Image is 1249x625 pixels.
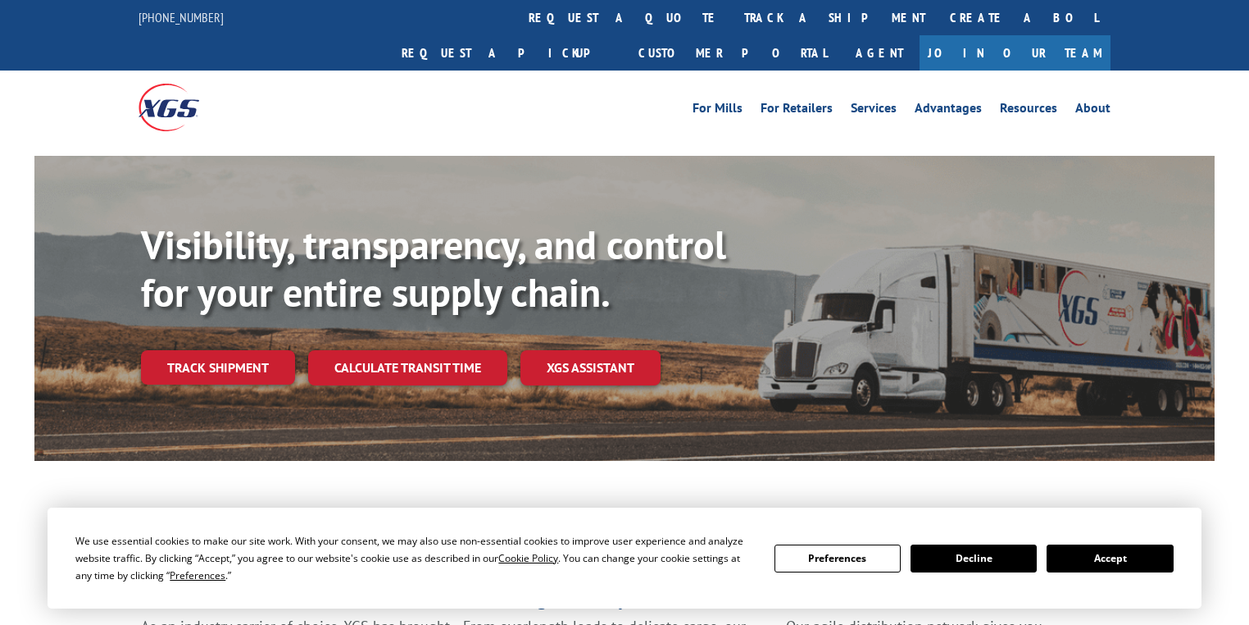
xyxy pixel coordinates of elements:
[915,102,982,120] a: Advantages
[389,35,626,71] a: Request a pickup
[693,102,743,120] a: For Mills
[139,9,224,25] a: [PHONE_NUMBER]
[761,102,833,120] a: For Retailers
[170,568,225,582] span: Preferences
[48,508,1201,609] div: Cookie Consent Prompt
[911,545,1037,573] button: Decline
[774,545,901,573] button: Preferences
[1075,102,1110,120] a: About
[851,102,897,120] a: Services
[75,532,754,584] div: We use essential cookies to make our site work. With your consent, we may also use non-essential ...
[308,350,507,385] a: Calculate transit time
[626,35,839,71] a: Customer Portal
[1000,102,1057,120] a: Resources
[520,350,661,385] a: XGS ASSISTANT
[141,219,726,317] b: Visibility, transparency, and control for your entire supply chain.
[920,35,1110,71] a: Join Our Team
[839,35,920,71] a: Agent
[1047,545,1173,573] button: Accept
[141,350,295,385] a: Track shipment
[498,551,558,565] span: Cookie Policy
